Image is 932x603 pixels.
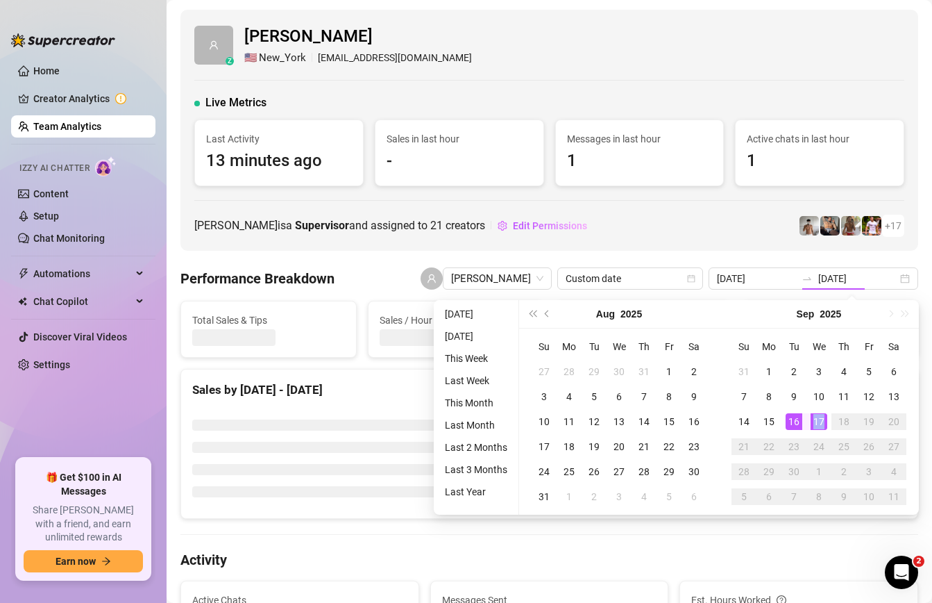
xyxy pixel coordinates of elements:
input: Start date [717,271,796,286]
span: Active chats in last hour [747,131,892,147]
span: 2 [913,556,924,567]
a: Content [33,188,69,199]
span: 1 [567,148,713,174]
span: Automations [33,263,132,285]
span: Sales in last hour [387,131,532,147]
span: user [209,40,219,50]
img: aussieboy_j [799,216,819,236]
div: [EMAIL_ADDRESS][DOMAIN_NAME] [244,50,472,67]
span: arrow-right [101,556,111,566]
span: Share [PERSON_NAME] with a friend, and earn unlimited rewards [24,504,143,545]
b: Supervisor [295,219,349,232]
a: Team Analytics [33,121,101,132]
img: logo-BBDzfeDw.svg [11,33,115,47]
span: New_York [259,50,306,67]
a: Discover Viral Videos [33,331,127,342]
span: user [427,274,437,283]
span: swap-right [802,273,813,284]
span: setting [498,221,507,231]
span: + 17 [885,218,901,233]
span: Sales / Hour [380,313,532,328]
span: Custom date [566,268,695,289]
span: Earn now [56,556,96,567]
h4: Activity [180,550,918,570]
a: Setup [33,210,59,222]
span: Number of PPVs Sold [567,313,720,328]
span: 🎁 Get $100 in AI Messages [24,471,143,498]
span: [PERSON_NAME] [244,24,472,50]
span: Total Sales & Tips [192,313,345,328]
iframe: Intercom live chat [885,556,918,589]
span: Last Activity [206,131,352,147]
span: 13 minutes ago [206,148,352,174]
img: Hector [862,216,881,236]
img: Chat Copilot [18,297,27,306]
span: thunderbolt [18,268,29,279]
span: Izzy AI Chatter [19,162,90,175]
a: Creator Analytics exclamation-circle [33,88,144,110]
a: Home [33,65,60,76]
span: calendar [687,274,695,283]
img: Nathaniel [841,216,861,236]
span: Edit Permissions [513,220,587,231]
img: AI Chatter [95,156,117,176]
span: Chloe Louise [451,268,543,289]
span: 🇺🇸 [244,50,257,67]
div: Sales by [DATE] - [DATE] [192,381,906,399]
span: Chats with sales [754,313,906,328]
span: 1 [747,148,892,174]
input: End date [818,271,897,286]
span: 21 [430,219,443,232]
span: Live Metrics [205,94,266,111]
img: George [820,216,840,236]
div: z [226,57,234,65]
h4: Performance Breakdown [180,269,334,288]
button: Edit Permissions [497,215,588,237]
span: - [387,148,532,174]
a: Chat Monitoring [33,233,105,244]
span: Messages in last hour [567,131,713,147]
a: Settings [33,359,70,370]
button: Earn nowarrow-right [24,550,143,572]
span: Chat Copilot [33,290,132,313]
span: to [802,273,813,284]
span: [PERSON_NAME] is a and assigned to creators [194,217,485,234]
